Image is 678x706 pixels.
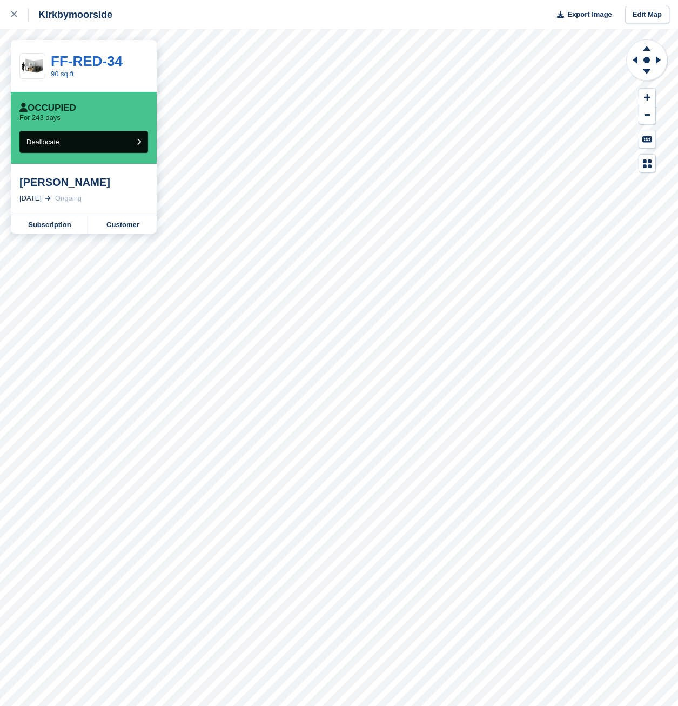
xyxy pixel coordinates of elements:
[51,53,123,69] a: FF-RED-34
[639,155,655,172] button: Map Legend
[45,196,51,201] img: arrow-right-light-icn-cde0832a797a2874e46488d9cf13f60e5c3a73dbe684e267c42b8395dfbc2abf.svg
[89,216,157,234] a: Customer
[26,138,59,146] span: Deallocate
[19,193,42,204] div: [DATE]
[19,176,148,189] div: [PERSON_NAME]
[567,9,612,20] span: Export Image
[29,8,112,21] div: Kirkbymoorside
[19,103,76,114] div: Occupied
[51,70,74,78] a: 90 sq ft
[625,6,669,24] a: Edit Map
[639,130,655,148] button: Keyboard Shortcuts
[551,6,612,24] button: Export Image
[55,193,82,204] div: Ongoing
[639,106,655,124] button: Zoom Out
[639,89,655,106] button: Zoom In
[20,57,45,76] img: 75-sqft-unit.jpg
[19,114,61,122] p: For 243 days
[19,131,148,153] button: Deallocate
[11,216,89,234] a: Subscription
